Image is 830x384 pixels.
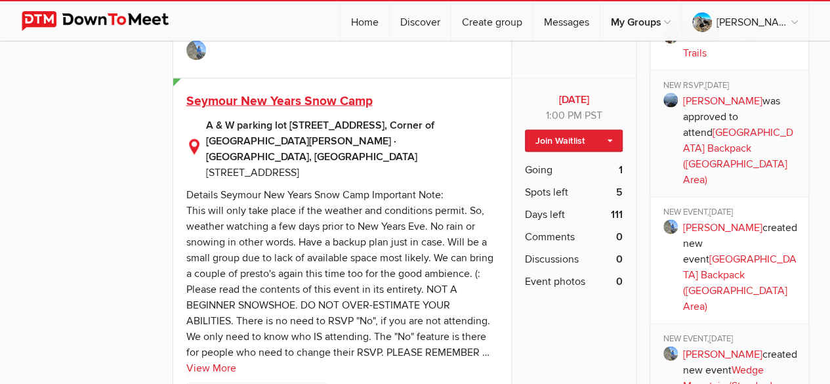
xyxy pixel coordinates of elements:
b: A & W parking lot [STREET_ADDRESS], Corner of [GEOGRAPHIC_DATA][PERSON_NAME] · [GEOGRAPHIC_DATA],... [206,117,499,164]
a: My Groups [600,1,681,41]
b: 0 [616,251,623,267]
b: 0 [616,228,623,244]
span: Going [525,161,552,177]
a: [PERSON_NAME] [682,1,808,41]
span: [STREET_ADDRESS] [206,165,299,179]
span: [DATE] [709,333,733,343]
a: Messages [533,1,600,41]
div: NEW EVENT, [663,206,799,219]
span: Event photos [525,273,585,289]
p: was approved to attend [683,93,799,187]
span: Days left [525,206,565,222]
b: 5 [616,184,623,200]
a: Home [341,1,389,41]
span: Discussions [525,251,579,267]
img: DownToMeet [22,11,189,31]
img: Andrew [186,40,206,60]
span: 1:00 PM [546,108,582,121]
span: America/Vancouver [585,108,602,121]
a: Seymour New Years Snow Camp [186,93,373,108]
a: [PERSON_NAME] [683,347,762,360]
div: NEW EVENT, [663,333,799,346]
a: [GEOGRAPHIC_DATA] Backpack ([GEOGRAPHIC_DATA] Area) [683,125,793,186]
span: [DATE] [709,206,733,217]
b: 111 [611,206,623,222]
span: [DATE] [705,79,729,90]
a: Join Waitlist [525,129,623,152]
a: Discover [390,1,451,41]
div: NEW RSVP, [663,79,799,93]
a: [GEOGRAPHIC_DATA] Backpack ([GEOGRAPHIC_DATA] Area) [683,252,797,312]
a: [PERSON_NAME] [683,94,762,107]
b: 1 [619,161,623,177]
span: Spots left [525,184,568,200]
a: [PERSON_NAME] [683,221,762,234]
p: created new event [683,219,799,314]
a: Create group [451,1,533,41]
b: 0 [616,273,623,289]
span: Comments [525,228,575,244]
b: [DATE] [525,91,623,107]
a: View More [186,360,236,375]
p: left [683,29,799,60]
div: Details Seymour New Years Snow Camp Important Note: This will only take place if the weather and ... [186,188,493,358]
